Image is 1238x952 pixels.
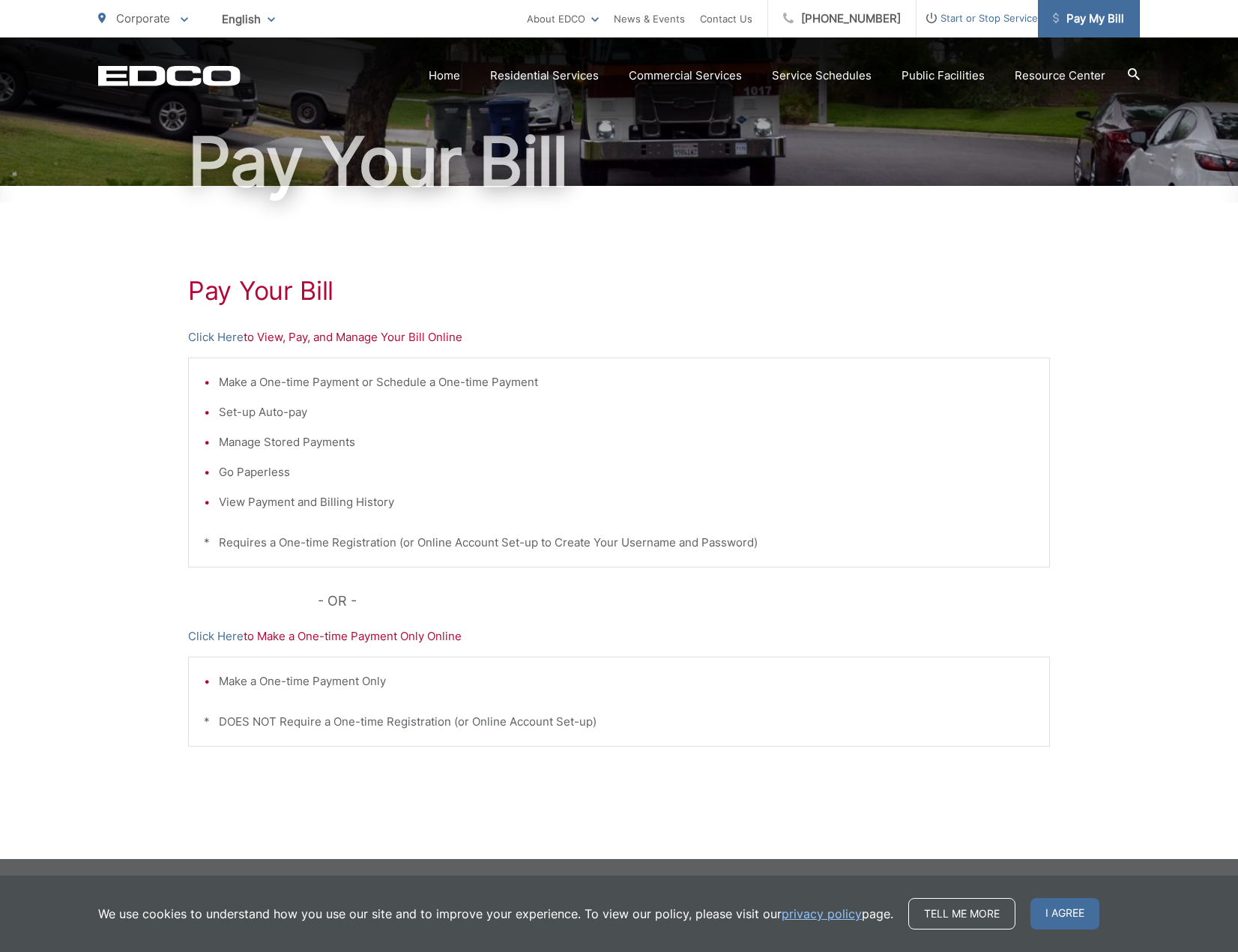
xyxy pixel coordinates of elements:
[98,65,241,86] a: EDCD logo. Return to the homepage.
[1053,10,1124,28] span: Pay My Bill
[188,328,1050,346] p: to View, Pay, and Manage Your Bill Online
[204,713,1034,731] p: * DOES NOT Require a One-time Registration (or Online Account Set-up)
[782,905,862,923] a: privacy policy
[318,590,1051,612] p: - OR -
[614,10,685,28] a: News & Events
[116,11,170,25] span: Corporate
[204,534,1034,552] p: * Requires a One-time Registration (or Online Account Set-up to Create Your Username and Password)
[629,67,742,85] a: Commercial Services
[219,373,1034,391] li: Make a One-time Payment or Schedule a One-time Payment
[211,6,286,32] span: English
[772,67,872,85] a: Service Schedules
[188,627,1050,645] p: to Make a One-time Payment Only Online
[490,67,599,85] a: Residential Services
[219,433,1034,451] li: Manage Stored Payments
[429,67,460,85] a: Home
[219,463,1034,481] li: Go Paperless
[188,276,1050,306] h1: Pay Your Bill
[1030,898,1099,930] span: I agree
[1015,67,1105,85] a: Resource Center
[527,10,599,28] a: About EDCO
[219,403,1034,421] li: Set-up Auto-pay
[902,67,985,85] a: Public Facilities
[700,10,752,28] a: Contact Us
[188,328,244,346] a: Click Here
[98,124,1140,199] h1: Pay Your Bill
[98,905,893,923] p: We use cookies to understand how you use our site and to improve your experience. To view our pol...
[188,627,244,645] a: Click Here
[219,493,1034,511] li: View Payment and Billing History
[908,898,1015,930] a: Tell me more
[219,672,1034,690] li: Make a One-time Payment Only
